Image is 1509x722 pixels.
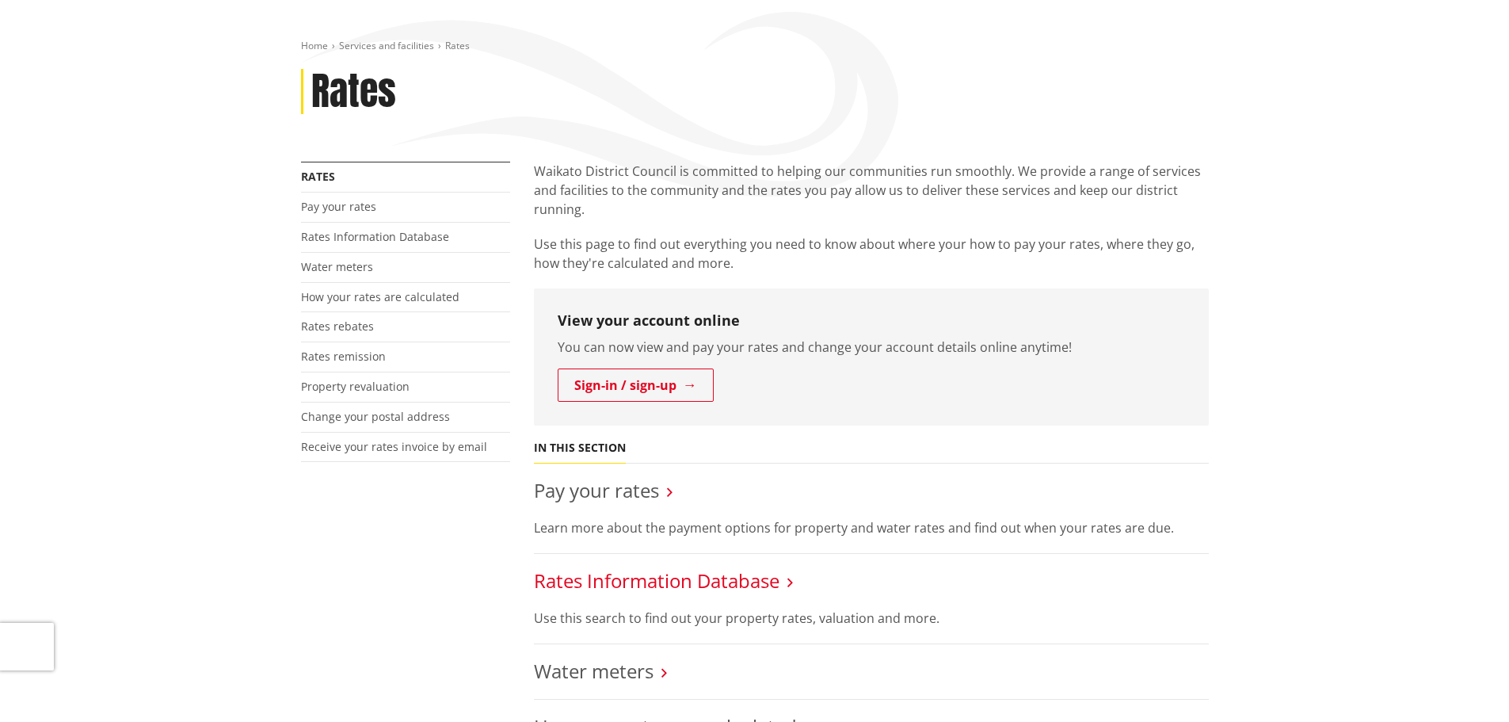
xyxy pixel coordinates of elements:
[534,658,654,684] a: Water meters
[301,319,374,334] a: Rates rebates
[558,338,1185,357] p: You can now view and pay your rates and change your account details online anytime!
[534,441,626,455] h5: In this section
[301,169,335,184] a: Rates
[311,69,396,115] h1: Rates
[445,39,470,52] span: Rates
[301,39,328,52] a: Home
[301,229,449,244] a: Rates Information Database
[301,379,410,394] a: Property revaluation
[534,162,1209,219] p: Waikato District Council is committed to helping our communities run smoothly. We provide a range...
[339,39,434,52] a: Services and facilities
[534,567,779,594] a: Rates Information Database
[534,609,1209,628] p: Use this search to find out your property rates, valuation and more.
[558,369,714,402] a: Sign-in / sign-up
[301,199,376,214] a: Pay your rates
[301,439,487,454] a: Receive your rates invoice by email
[301,40,1209,53] nav: breadcrumb
[301,289,459,304] a: How your rates are calculated
[301,349,386,364] a: Rates remission
[534,477,659,503] a: Pay your rates
[534,235,1209,273] p: Use this page to find out everything you need to know about where your how to pay your rates, whe...
[301,409,450,424] a: Change your postal address
[534,518,1209,537] p: Learn more about the payment options for property and water rates and find out when your rates ar...
[558,312,1185,330] h3: View your account online
[301,259,373,274] a: Water meters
